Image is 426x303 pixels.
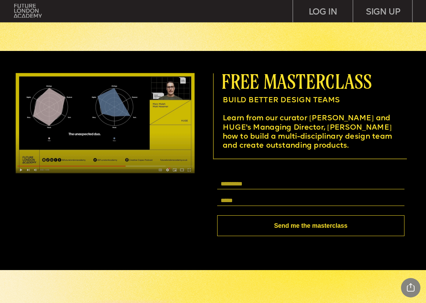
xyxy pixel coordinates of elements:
div: Share [401,278,420,297]
img: upload-6120175a-1ecc-4694-bef1-d61fdbc9d61d.jpg [16,73,195,173]
img: upload-bfdffa89-fac7-4f57-a443-c7c39906ba42.png [14,4,42,18]
span: free masterclass [221,70,372,92]
span: Learn from our curator [PERSON_NAME] and HUGE's Managing Director, [PERSON_NAME] how to build a m... [223,115,394,150]
span: BUILD BETTER DESIGN TEAMS [223,97,340,104]
button: Send me the masterclass [217,215,404,236]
